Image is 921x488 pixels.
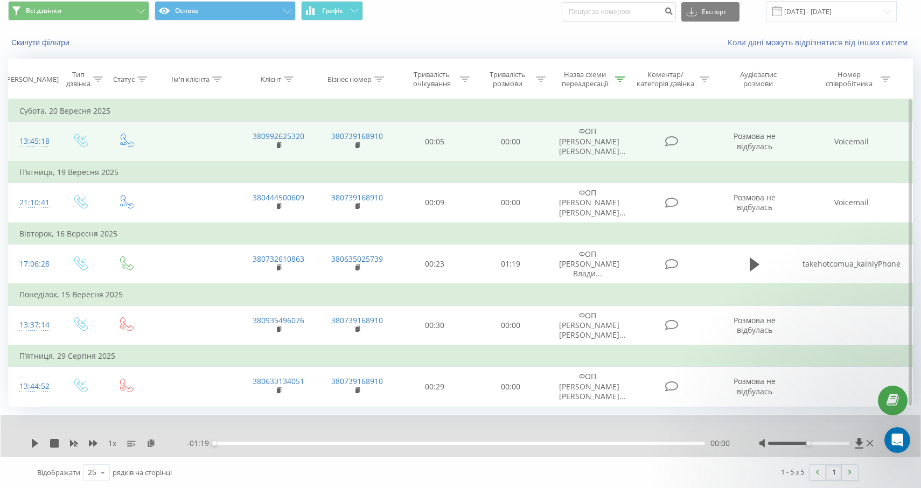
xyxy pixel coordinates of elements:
span: Розмова не відбулась [734,192,776,212]
div: 25 [88,467,96,478]
span: ФОП [PERSON_NAME] Влади... [559,249,619,278]
td: 00:00 [472,183,548,223]
a: 380633134051 [253,376,304,386]
div: 17:06:28 [19,254,46,275]
td: 00:29 [396,367,472,407]
a: 380739168910 [331,192,383,203]
span: Розмова не відбулась [734,376,776,396]
td: Voicemail [791,183,912,223]
div: Номер співробітника [820,70,878,88]
td: 00:00 [472,122,548,162]
td: takehotcomua_kalniyPhone [791,244,912,284]
button: Скинути фільтри [8,38,75,47]
div: Коментар/категорія дзвінка [634,70,697,88]
span: рядків на сторінці [113,468,172,477]
a: 380992625320 [253,131,304,141]
a: 1 [826,465,842,480]
input: Пошук за номером [562,2,676,22]
td: 00:30 [396,305,472,345]
div: Тривалість розмови [482,70,533,88]
a: Коли дані можуть відрізнятися вiд інших систем [728,37,913,47]
span: ФОП [PERSON_NAME] [PERSON_NAME]... [559,126,626,156]
div: 13:45:18 [19,131,46,152]
span: Розмова не відбулась [734,315,776,335]
span: Всі дзвінки [26,6,61,15]
a: 380739168910 [331,131,383,141]
div: Статус [113,75,135,84]
div: Accessibility label [212,441,217,445]
td: Понеділок, 15 Вересня 2025 [9,284,913,305]
td: П’ятниця, 29 Серпня 2025 [9,345,913,367]
td: 00:00 [472,367,548,407]
td: 00:23 [396,244,472,284]
td: 00:00 [472,305,548,345]
span: - 01:19 [187,438,214,449]
div: Accessibility label [807,441,811,445]
td: П’ятниця, 19 Вересня 2025 [9,162,913,183]
td: 00:09 [396,183,472,223]
div: 13:44:52 [19,376,46,397]
div: [PERSON_NAME] [4,75,59,84]
td: 00:05 [396,122,472,162]
div: 13:37:14 [19,315,46,336]
button: Основа [155,1,296,20]
button: Всі дзвінки [8,1,149,20]
div: Назва схеми переадресації [558,70,612,88]
a: 380935496076 [253,315,304,325]
td: 01:19 [472,244,548,284]
button: Експорт [681,2,739,22]
a: 380635025739 [331,254,383,264]
div: Тривалість очікування [406,70,457,88]
span: 00:00 [710,438,730,449]
div: 1 - 5 з 5 [781,466,804,477]
a: 380732610863 [253,254,304,264]
div: Аудіозапис розмови [728,70,789,88]
a: 380739168910 [331,315,383,325]
span: ФОП [PERSON_NAME] [PERSON_NAME]... [559,187,626,217]
div: Тип дзвінка [66,70,90,88]
a: 380444500609 [253,192,304,203]
td: Субота, 20 Вересня 2025 [9,100,913,122]
div: Бізнес номер [327,75,372,84]
div: Клієнт [261,75,281,84]
span: Відображати [37,468,80,477]
span: Розмова не відбулась [734,131,776,151]
a: 380739168910 [331,376,383,386]
iframe: Intercom live chat [884,427,910,453]
span: Графік [322,7,343,15]
span: 1 x [108,438,116,449]
span: ФОП [PERSON_NAME] [PERSON_NAME]... [559,310,626,340]
button: Графік [301,1,363,20]
div: Ім'я клієнта [171,75,210,84]
td: Вівторок, 16 Вересня 2025 [9,223,913,245]
div: 21:10:41 [19,192,46,213]
span: ФОП [PERSON_NAME] [PERSON_NAME]... [559,371,626,401]
td: Voicemail [791,122,912,162]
